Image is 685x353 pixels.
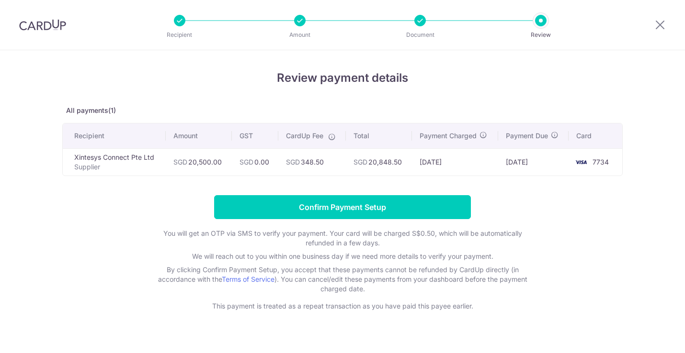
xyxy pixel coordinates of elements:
span: SGD [173,158,187,166]
td: 348.50 [278,148,346,176]
p: Recipient [144,30,215,40]
th: Card [569,123,622,148]
img: CardUp [19,19,66,31]
p: You will get an OTP via SMS to verify your payment. Your card will be charged S$0.50, which will ... [151,229,534,248]
img: <span class="translation_missing" title="translation missing: en.account_steps.new_confirm_form.b... [571,156,591,168]
td: [DATE] [498,148,569,176]
a: Terms of Service [222,275,274,283]
span: 7734 [593,158,609,166]
th: GST [232,123,279,148]
span: Payment Due [506,131,548,141]
h4: Review payment details [62,69,623,87]
td: Xintesys Connect Pte Ltd [63,148,166,176]
p: This payment is treated as a repeat transaction as you have paid this payee earlier. [151,301,534,311]
th: Amount [166,123,232,148]
p: Document [385,30,456,40]
p: All payments(1) [62,106,623,115]
span: SGD [354,158,367,166]
p: We will reach out to you within one business day if we need more details to verify your payment. [151,252,534,261]
td: 20,848.50 [346,148,412,176]
p: Supplier [74,162,158,172]
td: 20,500.00 [166,148,232,176]
input: Confirm Payment Setup [214,195,471,219]
td: [DATE] [412,148,498,176]
span: SGD [240,158,253,166]
p: Review [505,30,576,40]
th: Total [346,123,412,148]
p: Amount [264,30,335,40]
p: By clicking Confirm Payment Setup, you accept that these payments cannot be refunded by CardUp di... [151,265,534,294]
td: 0.00 [232,148,279,176]
th: Recipient [63,123,166,148]
span: Payment Charged [420,131,477,141]
span: SGD [286,158,300,166]
span: CardUp Fee [286,131,323,141]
